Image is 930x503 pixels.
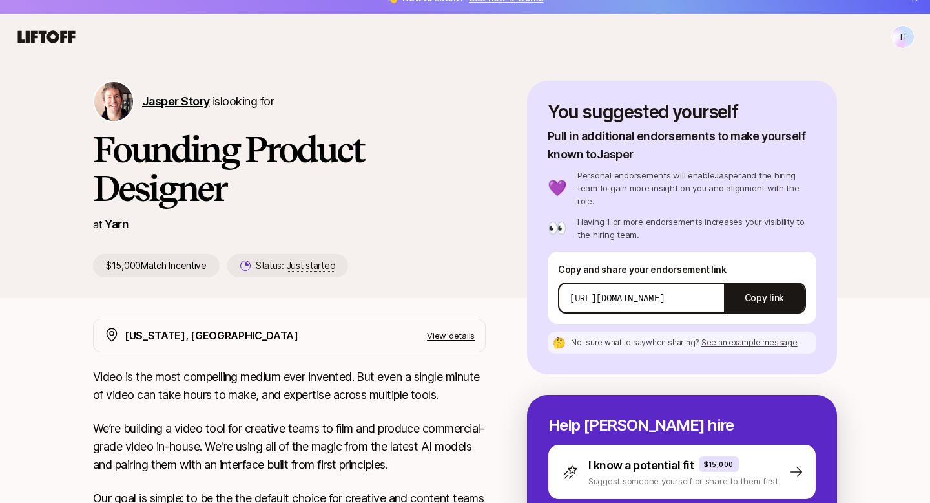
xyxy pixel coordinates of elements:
p: at [93,216,102,233]
p: $15,000 Match Incentive [93,254,220,277]
span: See an example message [701,337,798,347]
p: You suggested yourself [548,102,816,122]
p: Having 1 or more endorsements increases your visibility to the hiring team. [577,215,816,241]
span: Just started [287,260,336,272]
p: Personal endorsements will enable Jasper and the hiring team to gain more insight on you and alig... [577,169,816,208]
p: We’re building a video tool for creative teams to film and produce commercial-grade video in-hous... [93,420,486,474]
a: Yarn [105,217,129,231]
p: Suggest someone yourself or share to them first [588,475,778,487]
p: View details [427,329,475,342]
p: 🤔 [553,337,566,348]
p: Help [PERSON_NAME] hire [548,416,816,434]
p: 💜 [548,180,567,196]
p: Copy and share your endorsement link [558,262,806,277]
p: H [900,29,906,45]
img: Jasper Story [94,82,133,121]
p: [US_STATE], [GEOGRAPHIC_DATA] [125,327,298,344]
h1: Founding Product Designer [93,130,486,208]
button: Copy link [724,280,805,316]
p: Pull in additional endorsements to make yourself known to Jasper [548,127,816,164]
p: Status: [256,258,335,273]
p: is looking for [142,92,274,111]
button: H [891,25,914,48]
p: 👀 [548,220,567,236]
p: [URL][DOMAIN_NAME] [570,292,665,305]
p: I know a potential fit [588,456,694,475]
span: Jasper Story [142,94,210,108]
p: Not sure what to say when sharing ? [571,337,798,348]
p: Video is the most compelling medium ever invented. But even a single minute of video can take hou... [93,368,486,404]
p: $15,000 [704,459,734,469]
